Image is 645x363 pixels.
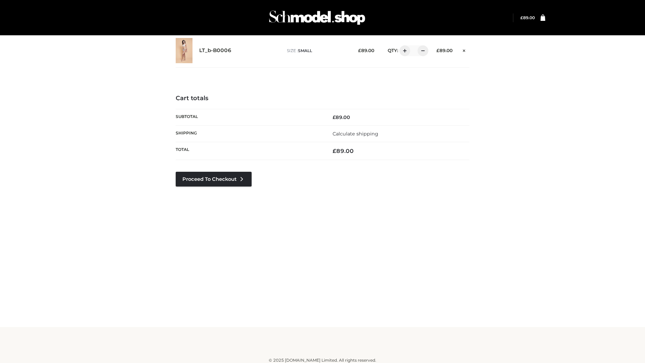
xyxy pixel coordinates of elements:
bdi: 89.00 [436,48,453,53]
a: £89.00 [520,15,535,20]
th: Subtotal [176,109,322,125]
a: Proceed to Checkout [176,172,252,187]
span: £ [333,148,336,154]
bdi: 89.00 [333,148,354,154]
a: Calculate shipping [333,131,378,137]
th: Total [176,142,322,160]
a: Remove this item [459,45,469,54]
bdi: 89.00 [358,48,374,53]
span: £ [333,114,336,120]
span: SMALL [298,48,312,53]
img: Schmodel Admin 964 [267,4,368,31]
span: £ [520,15,523,20]
p: size : [287,48,348,54]
bdi: 89.00 [333,114,350,120]
img: LT_b-B0006 - SMALL [176,38,192,63]
bdi: 89.00 [520,15,535,20]
span: £ [436,48,439,53]
th: Shipping [176,125,322,142]
h4: Cart totals [176,95,469,102]
div: QTY: [381,45,426,56]
a: LT_b-B0006 [199,47,231,54]
span: £ [358,48,361,53]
